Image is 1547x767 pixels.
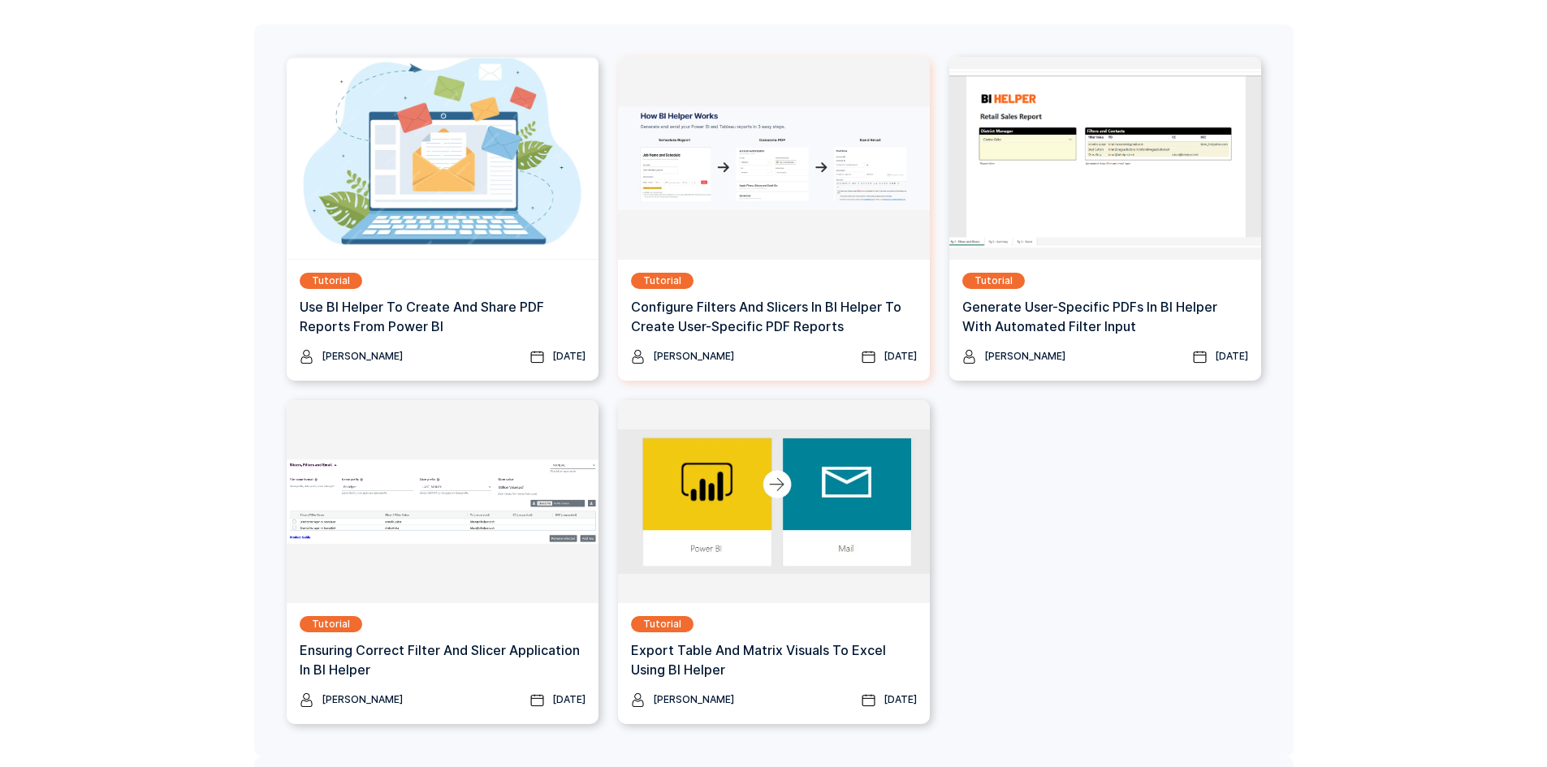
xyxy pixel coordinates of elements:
[643,616,681,632] div: Tutorial
[322,348,403,364] div: [PERSON_NAME]
[312,616,350,632] div: Tutorial
[287,57,598,381] a: TutorialUse BI Helper To Create And Share PDF Reports From Power BI[PERSON_NAME][DATE]
[643,273,681,289] div: Tutorial
[984,348,1065,364] div: [PERSON_NAME]
[631,640,917,679] h3: export table and matrix visuals to Excel Using BI Helper
[653,692,734,708] div: [PERSON_NAME]
[974,273,1013,289] div: Tutorial
[631,297,917,336] h3: Configure Filters And Slicers In BI Helper To Create User-Specific PDF Reports
[1215,348,1248,364] div: [DATE]
[962,297,1248,336] h3: Generate User-specific PDFs In BI Helper with Automated Filter Input
[287,400,598,724] a: TutorialEnsuring Correct Filter and Slicer Application in BI Helper[PERSON_NAME][DATE]
[552,692,586,708] div: [DATE]
[322,692,403,708] div: [PERSON_NAME]
[552,348,586,364] div: [DATE]
[300,297,586,336] h3: Use BI Helper To Create And Share PDF Reports From Power BI
[653,348,734,364] div: [PERSON_NAME]
[884,692,917,708] div: [DATE]
[618,57,930,381] a: TutorialConfigure Filters And Slicers In BI Helper To Create User-Specific PDF Reports[PERSON_NAM...
[949,57,1261,381] a: TutorialGenerate User-specific PDFs In BI Helper with Automated Filter Input[PERSON_NAME][DATE]
[300,640,586,679] h3: Ensuring Correct Filter and Slicer Application in BI Helper
[884,348,917,364] div: [DATE]
[312,273,350,289] div: Tutorial
[618,400,930,724] a: Tutorialexport table and matrix visuals to Excel Using BI Helper[PERSON_NAME][DATE]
